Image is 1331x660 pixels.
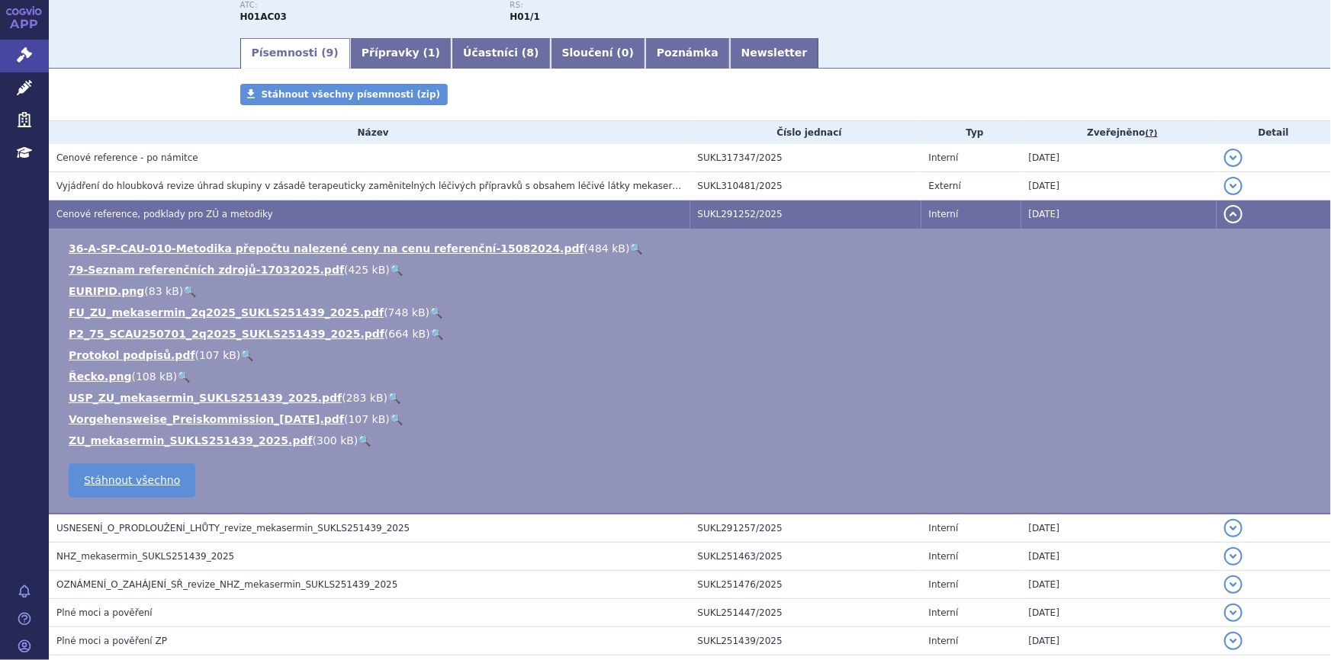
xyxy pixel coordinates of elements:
[56,523,410,533] span: USNESENÍ_O_PRODLOUŽENÍ_LHŮTY_revize_mekasermin_SUKLS251439_2025
[49,121,690,144] th: Název
[1224,575,1243,594] button: detail
[69,305,1316,320] li: ( )
[69,349,195,361] a: Protokol podpisů.pdf
[240,38,350,69] a: Písemnosti (9)
[183,285,196,297] a: 🔍
[199,349,236,361] span: 107 kB
[390,413,403,425] a: 🔍
[69,370,131,383] a: Řecko.png
[690,543,921,571] td: SUKL251463/2025
[1146,128,1158,139] abbr: (?)
[69,284,1316,299] li: ( )
[452,38,550,69] a: Účastníci (8)
[56,579,397,590] span: OZNÁMENÍ_O_ZAHÁJENÍ_SŘ_revize_NHZ_mekasermin_SUKLS251439_2025
[929,551,959,562] span: Interní
[149,285,179,297] span: 83 kB
[69,285,144,297] a: EURIPID.png
[1224,632,1243,650] button: detail
[430,328,443,340] a: 🔍
[1021,172,1217,200] td: [DATE]
[526,46,534,59] span: 8
[1217,121,1331,144] th: Detail
[387,392,400,404] a: 🔍
[690,200,921,229] td: SUKL291252/2025
[69,434,313,447] a: ZU_mekasermin_SUKLS251439_2025.pdf
[630,242,643,255] a: 🔍
[317,434,354,447] span: 300 kB
[56,209,273,219] span: Cenové reference, podklady pro ZÚ a metodiky
[69,264,344,276] a: 79-Seznam referenčních zdrojů-17032025.pdf
[1021,627,1217,655] td: [DATE]
[690,599,921,627] td: SUKL251447/2025
[56,181,789,191] span: Vyjádření do hloubková revize úhrad skupiny v zásadě terapeuticky zaměnitelných léčivých přípravk...
[262,89,441,100] span: Stáhnout všechny písemnosti (zip)
[1224,604,1243,622] button: detail
[1021,514,1217,543] td: [DATE]
[177,370,190,383] a: 🔍
[69,306,384,319] a: FU_ZU_mekasermin_2q2025_SUKLS251439_2025.pdf
[645,38,730,69] a: Poznámka
[350,38,452,69] a: Přípravky (1)
[69,348,1316,363] li: ( )
[690,571,921,599] td: SUKL251476/2025
[56,607,153,618] span: Plné moci a pověření
[69,262,1316,277] li: ( )
[69,463,195,498] a: Stáhnout všechno
[56,551,234,562] span: NHZ_mekasermin_SUKLS251439_2025
[1021,543,1217,571] td: [DATE]
[929,152,959,163] span: Interní
[1224,519,1243,537] button: detail
[929,579,959,590] span: Interní
[349,264,386,276] span: 425 kB
[240,349,253,361] a: 🔍
[690,172,921,200] td: SUKL310481/2025
[929,607,959,618] span: Interní
[929,209,959,219] span: Interní
[690,627,921,655] td: SUKL251439/2025
[429,306,442,319] a: 🔍
[551,38,645,69] a: Sloučení (0)
[240,11,288,22] strong: MEKASERMIN
[622,46,629,59] span: 0
[388,328,426,340] span: 664 kB
[358,434,371,447] a: 🔍
[428,46,436,59] span: 1
[240,84,448,105] a: Stáhnout všechny písemnosti (zip)
[510,11,540,22] strong: mekasermin
[69,413,344,425] a: Vorgehensweise_Preiskommission_[DATE].pdf
[921,121,1021,144] th: Typ
[240,1,495,10] p: ATC:
[690,144,921,172] td: SUKL317347/2025
[690,514,921,543] td: SUKL291257/2025
[1021,200,1217,229] td: [DATE]
[1224,547,1243,565] button: detail
[69,433,1316,448] li: ( )
[69,328,384,340] a: P2_75_SCAU250701_2q2025_SUKLS251439_2025.pdf
[69,242,584,255] a: 36-A-SP-CAU-010-Metodika přepočtu nalezené ceny na cenu referenční-15082024.pdf
[69,390,1316,405] li: ( )
[56,636,167,646] span: Plné moci a pověření ZP
[730,38,819,69] a: Newsletter
[388,306,426,319] span: 748 kB
[69,392,342,404] a: USP_ZU_mekasermin_SUKLS251439_2025.pdf
[56,152,198,163] span: Cenové reference - po námitce
[69,326,1316,341] li: ( )
[1224,149,1243,167] button: detail
[136,370,173,383] span: 108 kB
[929,523,959,533] span: Interní
[1021,571,1217,599] td: [DATE]
[1224,177,1243,195] button: detail
[349,413,386,425] span: 107 kB
[1021,121,1217,144] th: Zveřejněno
[690,121,921,144] th: Číslo jednací
[326,46,334,59] span: 9
[588,242,625,255] span: 484 kB
[1021,599,1217,627] td: [DATE]
[69,241,1316,256] li: ( )
[929,636,959,646] span: Interní
[346,392,384,404] span: 283 kB
[69,369,1316,384] li: ( )
[1021,144,1217,172] td: [DATE]
[390,264,403,276] a: 🔍
[929,181,961,191] span: Externí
